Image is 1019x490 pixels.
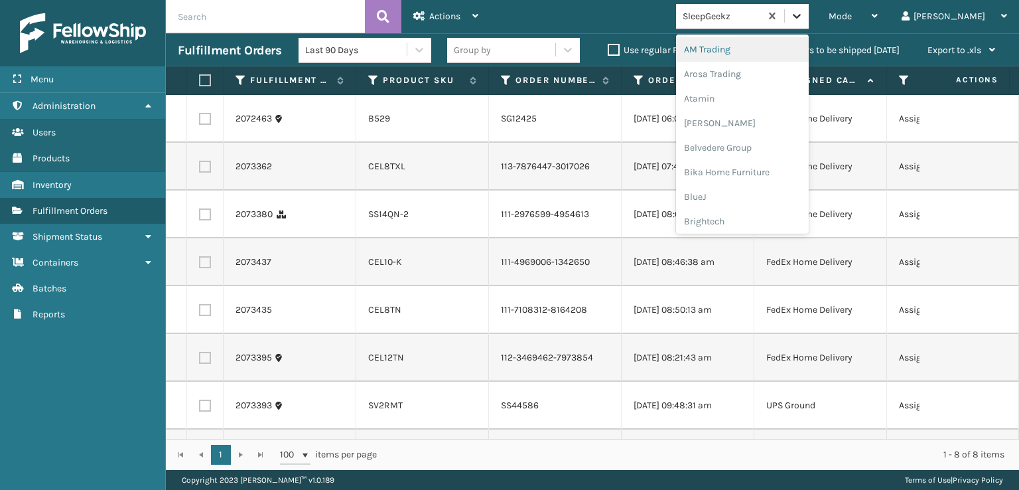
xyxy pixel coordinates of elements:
[33,309,65,320] span: Reports
[676,185,809,209] div: BlueJ
[676,160,809,185] div: Bika Home Furniture
[754,95,887,143] td: FedEx Home Delivery
[383,74,463,86] label: Product SKU
[829,11,852,22] span: Mode
[236,112,272,125] a: 2072463
[33,257,78,268] span: Containers
[754,143,887,191] td: FedEx Home Delivery
[927,44,981,56] span: Export to .xls
[771,44,900,56] label: Orders to be shipped [DATE]
[622,238,754,286] td: [DATE] 08:46:38 am
[622,430,754,477] td: [DATE] 08:28:31 am
[683,9,762,23] div: SleepGeekz
[489,286,622,334] td: 111-7108312-8164208
[754,382,887,430] td: UPS Ground
[368,208,409,220] a: SS14QN-2
[250,74,330,86] label: Fulfillment Order Id
[33,127,56,138] span: Users
[429,11,460,22] span: Actions
[676,37,809,62] div: AM Trading
[31,74,54,85] span: Menu
[622,334,754,382] td: [DATE] 08:21:43 am
[395,448,1004,461] div: 1 - 8 of 8 items
[676,111,809,135] div: [PERSON_NAME]
[236,399,272,412] a: 2073393
[905,475,951,485] a: Terms of Use
[676,86,809,111] div: Atamin
[368,256,402,268] a: CEL10-K
[608,44,743,56] label: Use regular Palletizing mode
[33,231,102,242] span: Shipment Status
[368,161,405,172] a: CEL8TXL
[236,160,272,173] a: 2073362
[33,153,70,164] span: Products
[781,74,861,86] label: Assigned Carrier Service
[489,191,622,238] td: 111-2976599-4954613
[914,69,1006,91] span: Actions
[178,42,281,58] h3: Fulfillment Orders
[236,351,272,365] a: 2073395
[622,143,754,191] td: [DATE] 07:48:52 am
[236,303,272,317] a: 2073435
[280,448,300,461] span: 100
[676,209,809,234] div: Brightech
[754,238,887,286] td: FedEx Home Delivery
[33,283,66,294] span: Batches
[754,191,887,238] td: FedEx Home Delivery
[754,334,887,382] td: FedEx Home Delivery
[368,400,403,411] a: SV2RMT
[622,95,754,143] td: [DATE] 06:08:31 pm
[754,286,887,334] td: FedEx Home Delivery
[236,256,271,269] a: 2073437
[515,74,596,86] label: Order Number
[622,191,754,238] td: [DATE] 08:00:58 am
[489,95,622,143] td: SG12425
[622,286,754,334] td: [DATE] 08:50:13 am
[280,445,377,465] span: items per page
[305,43,408,57] div: Last 90 Days
[20,13,146,53] img: logo
[182,470,334,490] p: Copyright 2023 [PERSON_NAME]™ v 1.0.189
[368,352,404,363] a: CEL12TN
[622,382,754,430] td: [DATE] 09:48:31 am
[905,470,1003,490] div: |
[489,430,622,477] td: SS44584
[368,113,390,124] a: B529
[33,205,107,216] span: Fulfillment Orders
[33,179,72,191] span: Inventory
[676,135,809,160] div: Belvedere Group
[953,475,1003,485] a: Privacy Policy
[489,143,622,191] td: 113-7876447-3017026
[489,334,622,382] td: 112-3469462-7973854
[489,238,622,286] td: 111-4969006-1342650
[676,62,809,86] div: Arosa Trading
[33,100,96,112] span: Administration
[368,304,401,315] a: CEL8TN
[489,382,622,430] td: SS44586
[648,74,728,86] label: Order Date
[754,430,887,477] td: UPS Ground
[211,445,231,465] a: 1
[236,208,273,221] a: 2073380
[454,43,491,57] div: Group by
